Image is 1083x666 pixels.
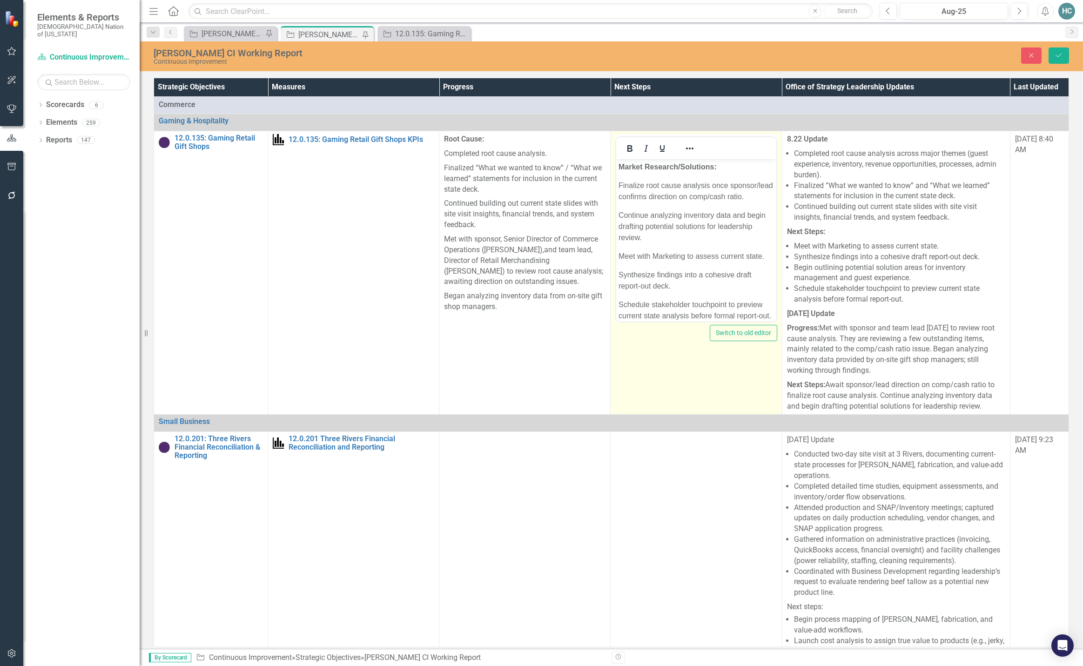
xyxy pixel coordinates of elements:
[444,196,605,232] p: Continued building out current state slides with site visit insights, financial trends, and syste...
[794,262,1005,284] p: Begin outlining potential solution areas for inventory management and guest experience.
[794,503,1005,535] li: Attended production and SNAP/Inventory meetings; captured updates on daily production scheduling,...
[794,202,1005,223] p: Continued building out current state slides with site visit insights, financial trends, and syste...
[794,283,1005,305] p: Schedule stakeholder touchpoint to preview current state analysis before formal report-out.
[787,378,1005,412] p: Await sponsor/lead direction on comp/cash ratio to finalize root cause analysis. Continue analyzi...
[787,309,835,318] strong: [DATE] Update
[175,134,263,150] a: 12.0.135: Gaming Retail Gift Shops
[1015,134,1064,155] div: [DATE] 8:40 AM
[444,232,605,289] p: Met with sponsor, Senior Director of Commerce Operations ([PERSON_NAME]),
[149,653,191,662] span: By Scorecard
[787,227,825,236] strong: Next Steps:
[824,5,870,18] button: Search
[186,28,263,40] a: [PERSON_NAME] CI Action Plans
[787,321,1005,378] p: Met with sponsor and team lead [DATE] to review root cause analysis. They are reviewing a few out...
[37,74,130,90] input: Search Below...
[794,252,1005,262] p: Synthesize findings into a cohesive draft report-out deck.
[37,52,130,63] a: Continuous Improvement
[196,653,605,663] div: » »
[444,289,605,312] p: Began analyzing inventory data from on-site gift shop managers.
[654,142,670,155] button: Underline
[837,7,857,14] span: Search
[37,12,130,23] span: Elements & Reports
[380,28,468,40] a: 12.0.135: Gaming Retail Gift Shops
[444,135,484,143] strong: Root Cause:
[175,435,263,459] a: 12.0.201: Three Rivers Financial Reconciliation & Reporting
[638,142,654,155] button: Italic
[682,142,698,155] button: Reveal or hide additional toolbar items
[787,380,825,389] strong: Next Steps:
[159,442,170,453] img: CI In Progress
[46,135,72,146] a: Reports
[903,6,1005,17] div: Aug-25
[900,3,1008,20] button: Aug-25
[159,100,1064,110] span: Commerce
[82,119,100,127] div: 259
[37,23,130,38] small: [DEMOGRAPHIC_DATA] Nation of [US_STATE]
[1051,634,1074,657] div: Open Intercom Messenger
[787,600,1005,612] p: Next steps:
[794,614,1005,636] li: Begin process mapping of [PERSON_NAME], fabrication, and value-add workflows.
[616,159,776,322] iframe: Rich Text Area
[622,142,638,155] button: Bold
[209,653,292,662] a: Continuous Improvement
[154,58,671,65] div: Continuous Improvement
[296,653,361,662] a: Strategic Objectives
[154,48,671,58] div: [PERSON_NAME] CI Working Report
[710,325,777,341] button: Switch to old editor
[5,10,21,27] img: ClearPoint Strategy
[273,134,284,145] img: Performance Management
[794,449,1005,481] li: Conducted two-day site visit at 3 Rivers, documenting current-state processes for [PERSON_NAME], ...
[794,566,1005,599] li: Coordinated with Business Development regarding leadership’s request to evaluate rendering beef t...
[787,323,819,332] strong: Progress:
[77,136,95,144] div: 147
[794,241,1005,252] li: Meet with Marketing to assess current state.
[159,137,170,148] img: CI In Progress
[794,181,1005,202] p: Finalized “What we wanted to know” and “What we learned” statements for inclusion in the current ...
[444,161,605,197] p: Finalized “What we wanted to know” / “What we learned” statements for inclusion in the current st...
[1015,435,1064,456] div: [DATE] 9:23 AM
[289,435,434,451] a: 12.0.201 Three Rivers Financial Reconciliation and Reporting
[395,28,468,40] div: 12.0.135: Gaming Retail Gift Shops
[159,117,1064,125] a: Gaming & Hospitality
[787,435,1005,447] p: [DATE] Update
[298,29,360,40] div: [PERSON_NAME] CI Working Report
[364,653,481,662] div: [PERSON_NAME] CI Working Report
[46,100,84,110] a: Scorecards
[159,417,1064,426] a: Small Business
[273,437,284,449] img: Performance Management
[188,3,873,20] input: Search ClearPoint...
[794,148,1005,181] p: Completed root cause analysis across major themes (guest experience, inventory, revenue opportuni...
[1058,3,1075,20] button: HC
[794,534,1005,566] li: Gathered information on administrative practices (invoicing, QuickBooks access, financial oversig...
[289,135,434,144] a: 12.0.135: Gaming Retail Gift Shops KPIs
[444,147,605,161] p: Completed root cause analysis.
[46,117,77,128] a: Elements
[89,101,104,109] div: 6
[794,481,1005,503] li: Completed detailed time studies, equipment assessments, and inventory/order flow observations.
[787,135,828,143] strong: 8.22 Update
[202,28,263,40] div: [PERSON_NAME] CI Action Plans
